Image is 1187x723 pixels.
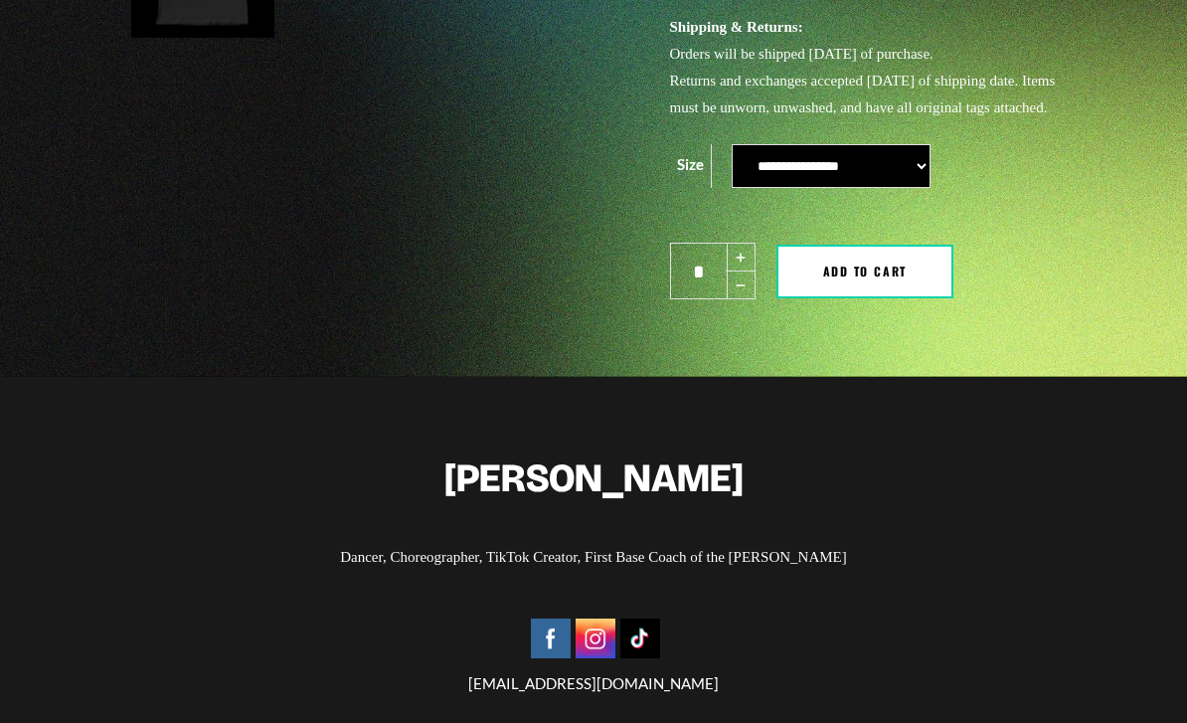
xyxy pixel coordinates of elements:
label: Size [677,155,704,173]
button: Add to cart [776,245,954,298]
p: Dancer, Choreographer, TikTok Creator, First Base Coach of the [PERSON_NAME] [40,545,1147,570]
img: Facebook [531,619,571,658]
div: [EMAIL_ADDRESS][DOMAIN_NAME] [40,615,1147,696]
h2: [PERSON_NAME] [40,456,1147,500]
p: Orders will be shipped [DATE] of purchase. Returns and exchanges accepted [DATE] of shipping date... [670,14,1067,121]
img: Instagram [576,619,615,658]
img: Tiktok [620,619,660,658]
strong: Shipping & Returns: [670,19,803,35]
